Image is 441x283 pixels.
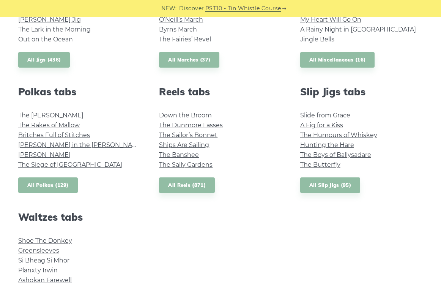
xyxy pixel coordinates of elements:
a: Shoe The Donkey [18,237,72,244]
a: Jingle Bells [300,36,334,43]
a: The Banshee [159,151,199,158]
h2: Reels tabs [159,86,282,98]
a: Ships Are Sailing [159,141,209,149]
a: Slide from Grace [300,112,350,119]
h2: Waltzes tabs [18,211,141,223]
a: All Jigs (436) [18,52,70,68]
a: All Marches (37) [159,52,219,68]
a: The Rakes of Mallow [18,122,80,129]
a: Si­ Bheag Si­ Mhor [18,257,69,264]
a: Greensleeves [18,247,59,254]
a: Hunting the Hare [300,141,354,149]
a: The Lark in the Morning [18,26,91,33]
a: [PERSON_NAME] in the [PERSON_NAME] [18,141,144,149]
a: My Heart Will Go On [300,16,361,23]
a: All Miscellaneous (16) [300,52,375,68]
a: Byrns March [159,26,197,33]
span: NEW: [161,4,177,13]
a: Down the Broom [159,112,212,119]
h2: Polkas tabs [18,86,141,98]
a: All Slip Jigs (95) [300,177,360,193]
a: The Dunmore Lasses [159,122,223,129]
a: Out on the Ocean [18,36,73,43]
a: The Fairies’ Revel [159,36,211,43]
a: The Sally Gardens [159,161,213,168]
a: The Humours of Whiskey [300,131,377,139]
a: The Sailor’s Bonnet [159,131,217,139]
a: Britches Full of Stitches [18,131,90,139]
a: [PERSON_NAME] [18,151,71,158]
a: The Butterfly [300,161,340,168]
a: All Polkas (129) [18,177,78,193]
span: Discover [179,4,204,13]
a: The [PERSON_NAME] [18,112,83,119]
a: All Reels (871) [159,177,215,193]
a: [PERSON_NAME] Jig [18,16,81,23]
a: O’Neill’s March [159,16,203,23]
a: The Boys of Ballysadare [300,151,371,158]
a: A Fig for a Kiss [300,122,343,129]
h2: Slip Jigs tabs [300,86,423,98]
a: The Siege of [GEOGRAPHIC_DATA] [18,161,122,168]
a: Planxty Irwin [18,267,58,274]
a: PST10 - Tin Whistle Course [205,4,281,13]
a: A Rainy Night in [GEOGRAPHIC_DATA] [300,26,416,33]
